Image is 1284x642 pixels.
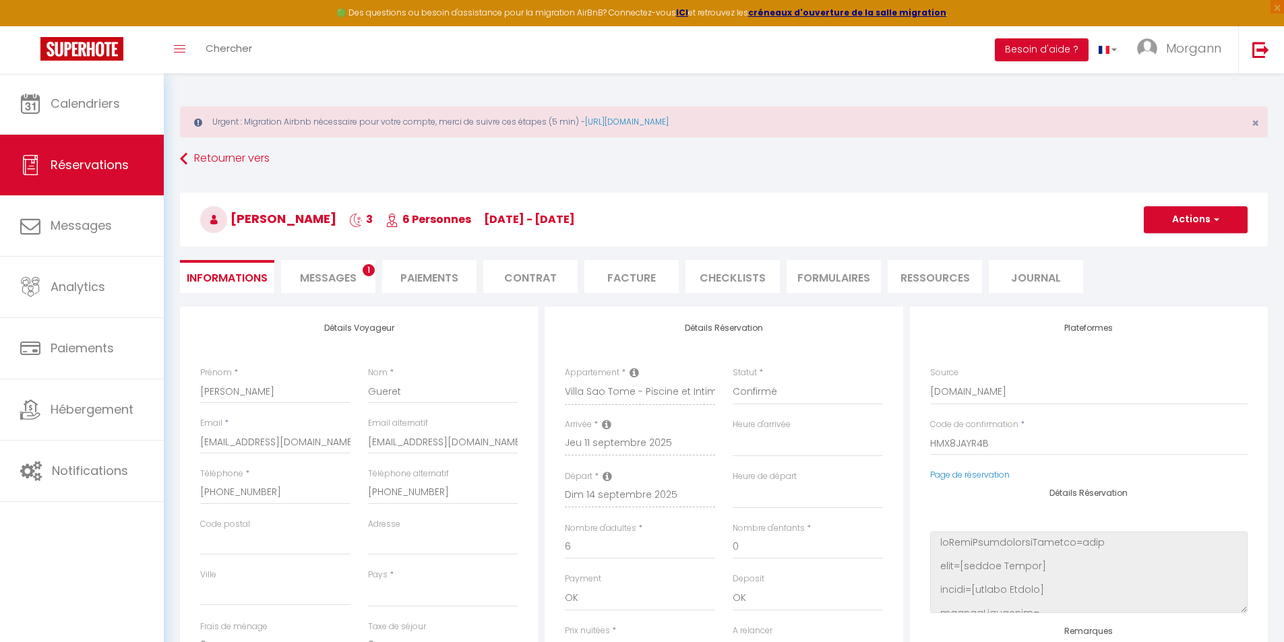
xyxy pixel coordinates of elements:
label: Départ [565,470,592,483]
span: 6 Personnes [386,212,471,227]
label: Appartement [565,366,619,379]
span: Morgann [1166,40,1221,57]
label: Nombre d'enfants [733,522,805,535]
span: Notifications [52,462,128,479]
label: Téléphone alternatif [368,468,449,480]
img: Super Booking [40,37,123,61]
button: Actions [1144,206,1248,233]
label: Adresse [368,518,400,531]
span: 1 [363,264,375,276]
label: Prix nuitées [565,624,610,637]
h4: Détails Réservation [565,323,882,333]
h4: Remarques [930,627,1248,636]
label: Téléphone [200,468,243,480]
label: Arrivée [565,418,592,431]
span: Analytics [51,278,105,295]
label: Deposit [733,573,764,585]
label: Email alternatif [368,417,428,430]
label: A relancer [733,624,772,637]
label: Payment [565,573,601,585]
label: Code de confirmation [930,418,1018,431]
li: Contrat [483,260,578,293]
button: Ouvrir le widget de chat LiveChat [11,5,51,46]
li: CHECKLISTS [685,260,780,293]
li: Journal [989,260,1083,293]
a: ... Morgann [1127,26,1238,73]
label: Source [930,366,958,379]
li: Facture [584,260,679,293]
label: Ville [200,569,216,581]
a: Page de réservation [930,469,1010,480]
span: [PERSON_NAME] [200,210,336,227]
span: × [1252,115,1259,131]
label: Code postal [200,518,250,531]
label: Heure de départ [733,470,797,483]
label: Prénom [200,366,232,379]
img: logout [1252,41,1269,58]
span: Réservations [51,156,129,173]
li: Paiements [382,260,477,293]
label: Pays [368,569,388,581]
button: Close [1252,117,1259,129]
span: Hébergement [51,401,133,418]
span: Calendriers [51,95,120,112]
label: Statut [733,366,757,379]
label: Taxe de séjour [368,620,426,633]
span: Messages [51,217,112,234]
span: Messages [300,270,357,286]
a: ICI [676,7,688,18]
label: Email [200,417,222,430]
span: 3 [349,212,373,227]
h4: Détails Voyageur [200,323,518,333]
span: Chercher [206,41,252,55]
div: Urgent : Migration Airbnb nécessaire pour votre compte, merci de suivre ces étapes (5 min) - [180,106,1268,137]
li: Informations [180,260,274,293]
label: Nom [368,366,388,379]
li: Ressources [888,260,982,293]
img: ... [1137,38,1157,59]
span: Paiements [51,340,114,356]
h4: Plateformes [930,323,1248,333]
a: Retourner vers [180,147,1268,171]
a: [URL][DOMAIN_NAME] [585,116,669,127]
button: Besoin d'aide ? [995,38,1089,61]
a: créneaux d'ouverture de la salle migration [748,7,946,18]
h4: Détails Réservation [930,488,1248,498]
span: [DATE] - [DATE] [484,212,575,227]
label: Nombre d'adultes [565,522,636,535]
a: Chercher [195,26,262,73]
li: FORMULAIRES [787,260,881,293]
label: Heure d'arrivée [733,418,791,431]
label: Frais de ménage [200,620,268,633]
